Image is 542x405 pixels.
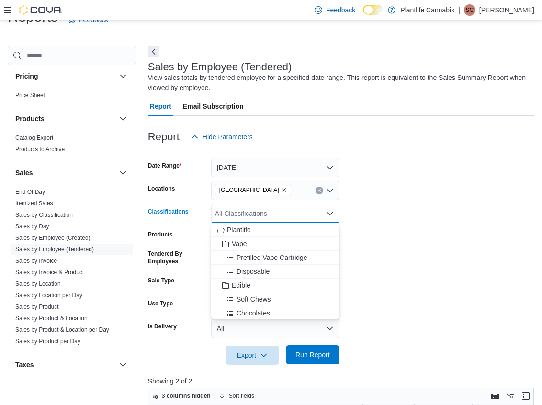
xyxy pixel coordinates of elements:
span: Sales by Product [15,303,59,311]
span: Plantlife [227,225,251,235]
span: [GEOGRAPHIC_DATA] [219,185,279,195]
span: 3 columns hidden [162,392,211,400]
span: Disposable [237,267,270,276]
p: Showing 2 of 2 [148,376,538,386]
button: All [211,319,339,338]
p: Plantlife Cannabis [400,4,454,16]
span: Price Sheet [15,91,45,99]
span: Hide Parameters [203,132,253,142]
p: | [458,4,460,16]
h3: Products [15,114,45,124]
label: Classifications [148,208,189,215]
span: Export [231,346,273,365]
button: Enter fullscreen [520,390,531,402]
h3: Sales by Employee (Tendered) [148,61,292,73]
label: Is Delivery [148,323,177,330]
button: Next [148,46,159,57]
span: Spruce Grove [215,185,291,195]
button: 3 columns hidden [148,390,215,402]
button: Chocolates [211,306,339,320]
a: Itemized Sales [15,200,53,207]
span: Vape [232,239,247,248]
span: Sales by Invoice [15,257,57,265]
div: Pricing [8,90,136,105]
span: Sales by Product & Location per Day [15,326,109,334]
a: Feedback [311,0,359,20]
button: Prefilled Vape Cartridge [211,251,339,265]
div: Sales [8,186,136,351]
a: Sales by Location per Day [15,292,82,299]
button: Vape [211,237,339,251]
button: Pricing [117,70,129,82]
label: Products [148,231,173,238]
button: Taxes [117,359,129,371]
div: View sales totals by tendered employee for a specified date range. This report is equivalent to t... [148,73,530,93]
span: Sales by Employee (Created) [15,234,90,242]
span: Edible [232,281,250,290]
button: Close list of options [326,210,334,217]
span: Prefilled Vape Cartridge [237,253,307,262]
label: Date Range [148,162,182,169]
span: Sales by Day [15,223,49,230]
button: Soft Chews [211,292,339,306]
button: Clear input [316,187,323,194]
button: Products [15,114,115,124]
p: [PERSON_NAME] [479,4,534,16]
span: Sales by Location [15,280,61,288]
span: Chocolates [237,308,270,318]
a: Sales by Product [15,304,59,310]
span: End Of Day [15,188,45,196]
h3: Taxes [15,360,34,370]
button: Display options [505,390,516,402]
span: SC [466,4,474,16]
button: Taxes [15,360,115,370]
button: Open list of options [326,187,334,194]
label: Tendered By Employees [148,250,207,265]
a: Sales by Employee (Created) [15,235,90,241]
button: Products [117,113,129,124]
a: Sales by Product per Day [15,338,80,345]
span: Soft Chews [237,294,271,304]
a: Sales by Product & Location per Day [15,326,109,333]
div: Products [8,132,136,159]
button: Pricing [15,71,115,81]
a: End Of Day [15,189,45,195]
a: Products to Archive [15,146,65,153]
span: Sales by Classification [15,211,73,219]
button: Disposable [211,265,339,279]
label: Use Type [148,300,173,307]
span: Report [150,97,171,116]
a: Sales by Product & Location [15,315,88,322]
a: Sales by Location [15,281,61,287]
h3: Report [148,131,180,143]
button: Keyboard shortcuts [489,390,501,402]
button: Export [226,346,279,365]
div: Sebastian Cardinal [464,4,475,16]
h3: Pricing [15,71,38,81]
a: Sales by Invoice [15,258,57,264]
button: Sales [117,167,129,179]
h3: Sales [15,168,33,178]
button: Remove Spruce Grove from selection in this group [281,187,287,193]
button: [DATE] [211,158,339,177]
span: Feedback [326,5,355,15]
span: Run Report [295,350,330,360]
span: Email Subscription [183,97,244,116]
span: Sales by Invoice & Product [15,269,84,276]
button: Run Report [286,345,339,364]
label: Locations [148,185,175,192]
span: Catalog Export [15,134,53,142]
button: Edible [211,279,339,292]
a: Catalog Export [15,135,53,141]
a: Sales by Employee (Tendered) [15,246,94,253]
input: Dark Mode [363,5,383,15]
img: Cova [19,5,62,15]
a: Sales by Classification [15,212,73,218]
